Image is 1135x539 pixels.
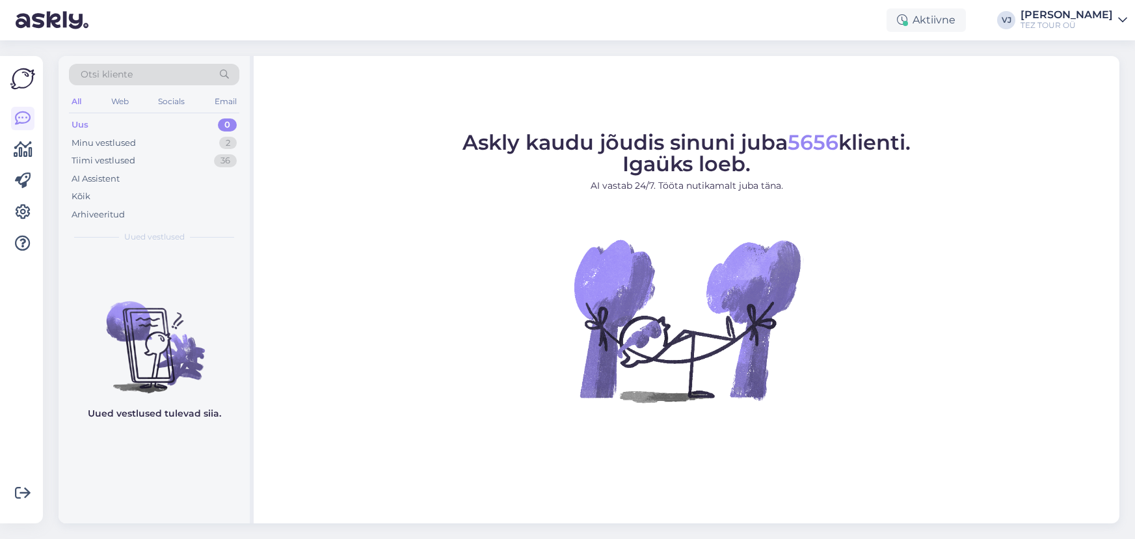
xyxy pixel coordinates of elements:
[155,93,187,110] div: Socials
[462,130,911,176] span: Askly kaudu jõudis sinuni juba klienti. Igaüks loeb.
[887,8,966,32] div: Aktiivne
[212,93,239,110] div: Email
[72,154,135,167] div: Tiimi vestlused
[462,179,911,193] p: AI vastab 24/7. Tööta nutikamalt juba täna.
[72,173,120,186] div: AI Assistent
[1021,10,1113,20] div: [PERSON_NAME]
[69,93,84,110] div: All
[124,231,185,243] span: Uued vestlused
[10,66,35,91] img: Askly Logo
[109,93,131,110] div: Web
[219,137,237,150] div: 2
[214,154,237,167] div: 36
[72,118,88,131] div: Uus
[1021,10,1127,31] a: [PERSON_NAME]TEZ TOUR OÜ
[1021,20,1113,31] div: TEZ TOUR OÜ
[72,208,125,221] div: Arhiveeritud
[72,137,136,150] div: Minu vestlused
[218,118,237,131] div: 0
[997,11,1015,29] div: VJ
[570,203,804,437] img: No Chat active
[72,190,90,203] div: Kõik
[88,407,221,421] p: Uued vestlused tulevad siia.
[81,68,133,81] span: Otsi kliente
[788,130,838,155] span: 5656
[59,278,250,395] img: No chats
